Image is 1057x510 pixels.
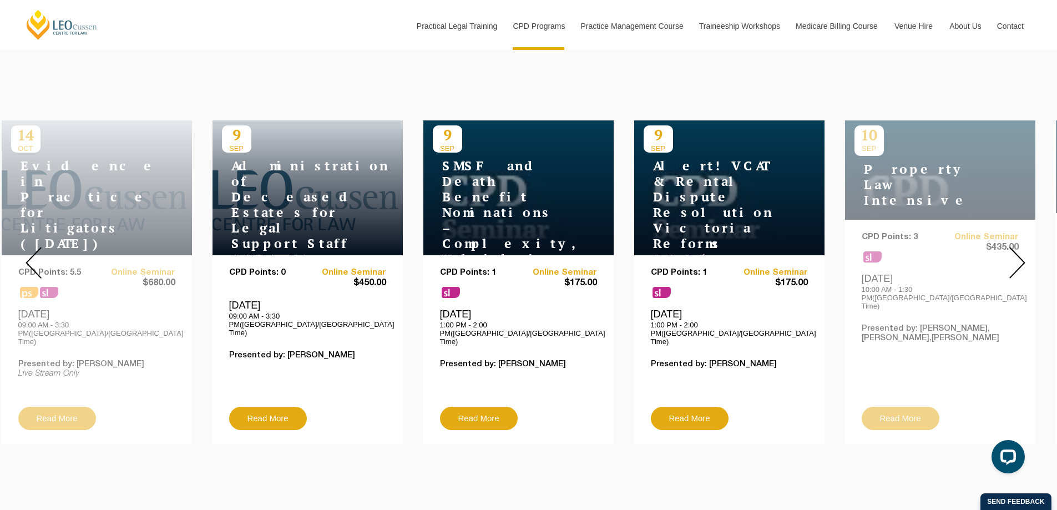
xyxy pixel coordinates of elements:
h4: Alert! VCAT & Rental Dispute Resolution Victoria Reforms 2025 [644,158,782,267]
a: Practice Management Course [573,2,691,50]
p: 1:00 PM - 2:00 PM([GEOGRAPHIC_DATA]/[GEOGRAPHIC_DATA] Time) [651,321,808,346]
p: 9 [433,125,462,144]
p: Presented by: [PERSON_NAME] [651,360,808,369]
a: Read More [440,407,518,430]
a: Practical Legal Training [408,2,505,50]
p: Presented by: [PERSON_NAME] [229,351,386,360]
a: Online Seminar [307,268,386,277]
span: SEP [644,144,673,153]
p: CPD Points: 1 [651,268,730,277]
div: [DATE] [651,308,808,346]
p: 9 [222,125,251,144]
span: SEP [222,144,251,153]
p: 9 [644,125,673,144]
h4: Administration of Deceased Estates for Legal Support Staff ([DATE]) [222,158,361,267]
div: [DATE] [229,299,386,337]
p: Presented by: [PERSON_NAME] [440,360,597,369]
span: sl [653,287,671,298]
span: $450.00 [307,277,386,289]
a: Online Seminar [729,268,808,277]
p: 1:00 PM - 2:00 PM([GEOGRAPHIC_DATA]/[GEOGRAPHIC_DATA] Time) [440,321,597,346]
span: sl [442,287,460,298]
img: Prev [26,247,42,279]
a: About Us [941,2,989,50]
p: CPD Points: 1 [440,268,519,277]
a: Read More [651,407,729,430]
iframe: LiveChat chat widget [983,436,1029,482]
a: Medicare Billing Course [787,2,886,50]
a: Venue Hire [886,2,941,50]
img: Next [1009,247,1025,279]
span: SEP [433,144,462,153]
a: CPD Programs [504,2,572,50]
a: Contact [989,2,1032,50]
span: $175.00 [518,277,597,289]
span: $175.00 [729,277,808,289]
a: Read More [229,407,307,430]
p: CPD Points: 0 [229,268,308,277]
h4: SMSF and Death Benefit Nominations – Complexity, Validity & Capacity [433,158,572,282]
p: 09:00 AM - 3:30 PM([GEOGRAPHIC_DATA]/[GEOGRAPHIC_DATA] Time) [229,312,386,337]
a: [PERSON_NAME] Centre for Law [25,9,99,41]
a: Online Seminar [518,268,597,277]
div: [DATE] [440,308,597,346]
a: Traineeship Workshops [691,2,787,50]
